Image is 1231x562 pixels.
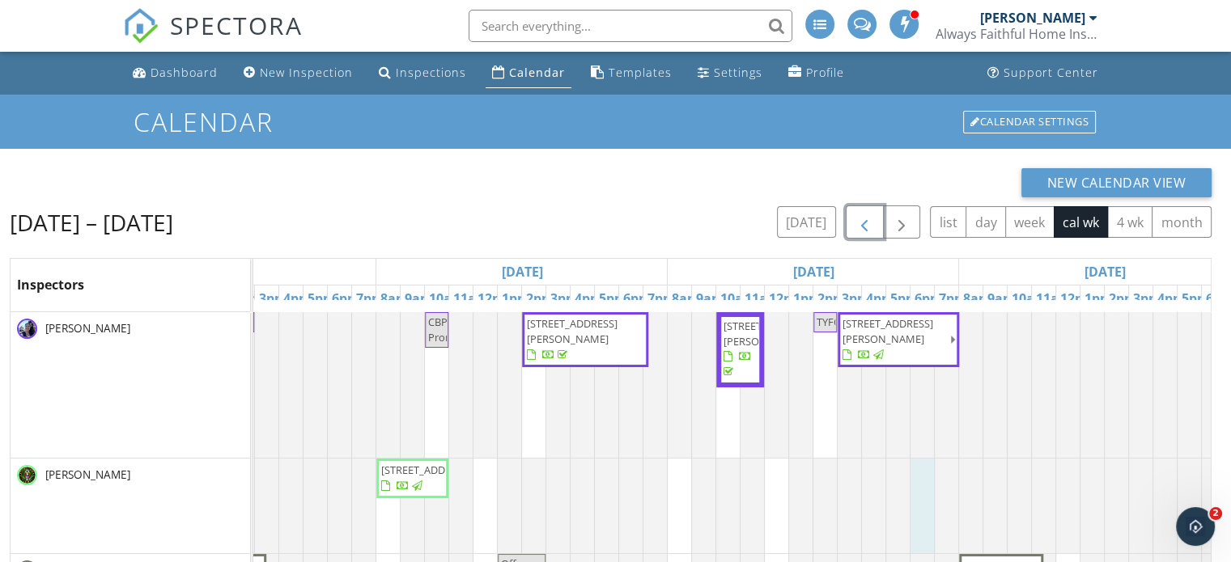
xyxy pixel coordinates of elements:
span: [STREET_ADDRESS] [381,463,472,477]
button: New Calendar View [1021,168,1212,197]
h1: Calendar [134,108,1097,136]
h2: [DATE] – [DATE] [10,206,173,239]
a: 8am [668,285,704,311]
a: 7pm [352,285,388,311]
a: SPECTORA [123,22,303,56]
img: The Best Home Inspection Software - Spectora [123,8,159,44]
div: [PERSON_NAME] [980,10,1085,26]
a: Settings [691,58,769,88]
a: 6pm [328,285,364,311]
a: 7pm [935,285,971,311]
button: day [966,206,1006,238]
a: 11am [449,285,493,311]
button: cal wk [1054,206,1109,238]
a: Go to September 26, 2025 [788,259,838,285]
div: Settings [714,65,762,80]
span: 2 [1209,507,1222,520]
a: Templates [584,58,678,88]
a: 6pm [619,285,656,311]
a: 4pm [571,285,607,311]
span: Inspectors [17,276,84,294]
a: 12pm [473,285,517,311]
button: week [1005,206,1055,238]
button: list [930,206,966,238]
a: 2pm [522,285,558,311]
a: Support Center [981,58,1105,88]
a: 2pm [813,285,850,311]
button: 4 wk [1107,206,1152,238]
a: 5pm [886,285,923,311]
a: 7pm [643,285,680,311]
iframe: Intercom live chat [1176,507,1215,546]
div: Profile [806,65,844,80]
img: train_and_i.jpg [17,319,37,339]
a: 6pm [911,285,947,311]
div: Templates [609,65,672,80]
a: Company Profile [782,58,851,88]
a: New Inspection [237,58,359,88]
div: Inspections [396,65,466,80]
a: Calendar Settings [961,109,1097,135]
a: 9am [692,285,728,311]
a: Inspections [372,58,473,88]
a: 1pm [498,285,534,311]
a: Go to September 25, 2025 [497,259,546,285]
a: Go to September 27, 2025 [1080,259,1130,285]
span: TYFCB [817,315,847,329]
a: 4pm [1153,285,1190,311]
span: [PERSON_NAME] [42,467,134,483]
a: 1pm [1080,285,1117,311]
a: 8am [959,285,995,311]
a: 10am [425,285,469,311]
img: images.jpg [17,465,37,485]
span: [PERSON_NAME] [42,320,134,336]
span: [STREET_ADDRESS][PERSON_NAME] [724,319,814,349]
button: [DATE] [777,206,836,238]
a: 11am [1032,285,1076,311]
a: Calendar [486,58,571,88]
a: 5pm [595,285,631,311]
input: Search everything... [469,10,792,42]
div: Calendar [509,65,565,80]
a: 5pm [1178,285,1214,311]
div: Support Center [1004,65,1098,80]
div: Dashboard [151,65,218,80]
button: Previous [846,205,884,239]
span: [STREET_ADDRESS][PERSON_NAME] [843,316,933,346]
span: SPECTORA [170,8,303,42]
div: New Inspection [260,65,353,80]
a: 3pm [838,285,874,311]
div: Calendar Settings [963,111,1096,133]
a: 10am [716,285,760,311]
button: Next [883,205,921,239]
a: 11am [741,285,784,311]
a: 12pm [765,285,809,311]
a: 12pm [1056,285,1100,311]
div: Always Faithful Home Inspection [936,26,1097,42]
a: Dashboard [126,58,224,88]
a: 3pm [255,285,291,311]
a: 8am [376,285,413,311]
a: 3pm [546,285,583,311]
button: month [1152,206,1212,238]
span: [STREET_ADDRESS][PERSON_NAME] [527,316,618,346]
span: CBP Promotion [428,315,481,344]
a: 9am [401,285,437,311]
a: 4pm [862,285,898,311]
a: 1pm [789,285,826,311]
a: 10am [1008,285,1051,311]
a: 2pm [1105,285,1141,311]
a: 3pm [1129,285,1165,311]
a: 9am [983,285,1020,311]
a: 4pm [279,285,316,311]
a: 5pm [304,285,340,311]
